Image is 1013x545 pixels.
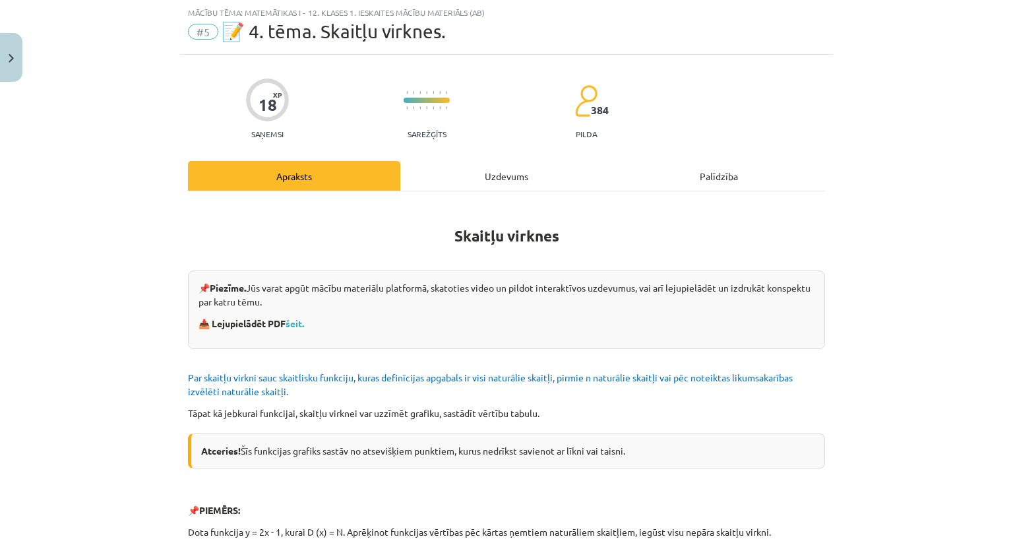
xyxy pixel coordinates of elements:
[439,91,441,94] img: icon-short-line-57e1e144782c952c97e751825c79c345078a6d821885a25fce030b3d8c18986b.svg
[259,96,277,114] div: 18
[188,161,400,191] div: Apraksts
[406,91,408,94] img: icon-short-line-57e1e144782c952c97e751825c79c345078a6d821885a25fce030b3d8c18986b.svg
[188,503,825,517] p: 📌
[433,106,434,110] img: icon-short-line-57e1e144782c952c97e751825c79c345078a6d821885a25fce030b3d8c18986b.svg
[413,91,414,94] img: icon-short-line-57e1e144782c952c97e751825c79c345078a6d821885a25fce030b3d8c18986b.svg
[400,161,613,191] div: Uzdevums
[9,54,14,63] img: icon-close-lesson-0947bae3869378f0d4975bcd49f059093ad1ed9edebbc8119c70593378902aed.svg
[426,91,427,94] img: icon-short-line-57e1e144782c952c97e751825c79c345078a6d821885a25fce030b3d8c18986b.svg
[419,91,421,94] img: icon-short-line-57e1e144782c952c97e751825c79c345078a6d821885a25fce030b3d8c18986b.svg
[613,161,825,191] div: Palīdzība
[199,317,306,329] strong: 📥 Lejupielādēt PDF
[188,8,825,17] div: Mācību tēma: Matemātikas i - 12. klases 1. ieskaites mācību materiāls (ab)
[433,91,434,94] img: icon-short-line-57e1e144782c952c97e751825c79c345078a6d821885a25fce030b3d8c18986b.svg
[199,281,814,309] p: 📌 Jūs varat apgūt mācību materiālu platformā, skatoties video un pildot interaktīvos uzdevumus, v...
[419,106,421,110] img: icon-short-line-57e1e144782c952c97e751825c79c345078a6d821885a25fce030b3d8c18986b.svg
[286,317,304,329] a: šeit.
[439,106,441,110] img: icon-short-line-57e1e144782c952c97e751825c79c345078a6d821885a25fce030b3d8c18986b.svg
[406,106,408,110] img: icon-short-line-57e1e144782c952c97e751825c79c345078a6d821885a25fce030b3d8c18986b.svg
[188,406,825,420] p: Tāpat kā jebkurai funkcijai, skaitļu virknei var uzzīmēt grafiku, sastādīt vērtību tabulu.
[201,445,241,457] b: Atceries!
[273,91,282,98] span: XP
[591,104,609,116] span: 384
[222,20,446,42] span: 📝 4. tēma. Skaitļu virknes.
[188,24,218,40] span: #5
[574,84,598,117] img: students-c634bb4e5e11cddfef0936a35e636f08e4e9abd3cc4e673bd6f9a4125e45ecb1.svg
[188,371,793,397] span: Par skaitļu virkni sauc skaitlisku funkciju, kuras definīcijas apgabals ir visi naturālie skaitļi...
[210,282,246,294] strong: Piezīme.
[413,106,414,110] img: icon-short-line-57e1e144782c952c97e751825c79c345078a6d821885a25fce030b3d8c18986b.svg
[188,525,825,539] p: Dota funkcija y = 2x - 1, kurai D (x) = N. Aprēķinot funkcijas vērtības pēc kārtas ņemtiem naturā...
[454,226,559,245] b: Skaitļu virknes
[426,106,427,110] img: icon-short-line-57e1e144782c952c97e751825c79c345078a6d821885a25fce030b3d8c18986b.svg
[188,433,825,468] div: Šīs funkcijas grafiks sastāv no atsevišķiem punktiem, kurus nedrīkst savienot ar līkni vai taisni.
[446,91,447,94] img: icon-short-line-57e1e144782c952c97e751825c79c345078a6d821885a25fce030b3d8c18986b.svg
[246,129,289,139] p: Saņemsi
[446,106,447,110] img: icon-short-line-57e1e144782c952c97e751825c79c345078a6d821885a25fce030b3d8c18986b.svg
[576,129,597,139] p: pilda
[408,129,446,139] p: Sarežģīts
[199,504,240,516] b: PIEMĒRS:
